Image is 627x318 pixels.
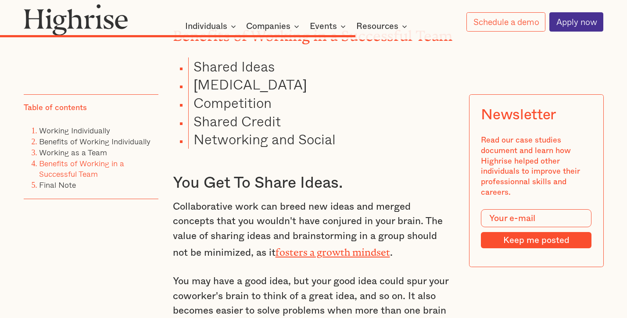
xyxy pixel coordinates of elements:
h3: You Get To Share Ideas. [173,173,455,193]
div: Table of contents [24,102,87,113]
li: [MEDICAL_DATA] [188,75,454,94]
div: Read our case studies document and learn how Highrise helped other individuals to improve their p... [481,135,591,198]
a: Apply now [549,12,603,32]
a: Benefits of Working in a Successful Team [39,157,124,180]
li: Competition [188,94,454,112]
img: Highrise logo [24,4,129,36]
div: Events [310,21,348,32]
div: Resources [356,21,410,32]
a: Schedule a demo [466,12,545,31]
li: Shared Credit [188,112,454,131]
p: Collaborative work can breed new ideas and merged concepts that you wouldn't have conjured in you... [173,200,455,261]
div: Events [310,21,337,32]
a: fosters a growth mindset [276,247,390,253]
a: Final Note [39,179,76,191]
div: Individuals [185,21,227,32]
li: Shared Ideas [188,57,454,76]
a: Working Individually [39,124,110,136]
div: Resources [356,21,398,32]
div: Newsletter [481,106,556,123]
form: Modal Form [481,209,591,248]
input: Your e-mail [481,209,591,227]
div: Companies [246,21,290,32]
li: Networking and Social [188,130,454,149]
div: Individuals [185,21,239,32]
div: Companies [246,21,302,32]
a: Benefits of Working Individually [39,135,150,147]
a: Working as a Team [39,146,107,158]
input: Keep me posted [481,232,591,248]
